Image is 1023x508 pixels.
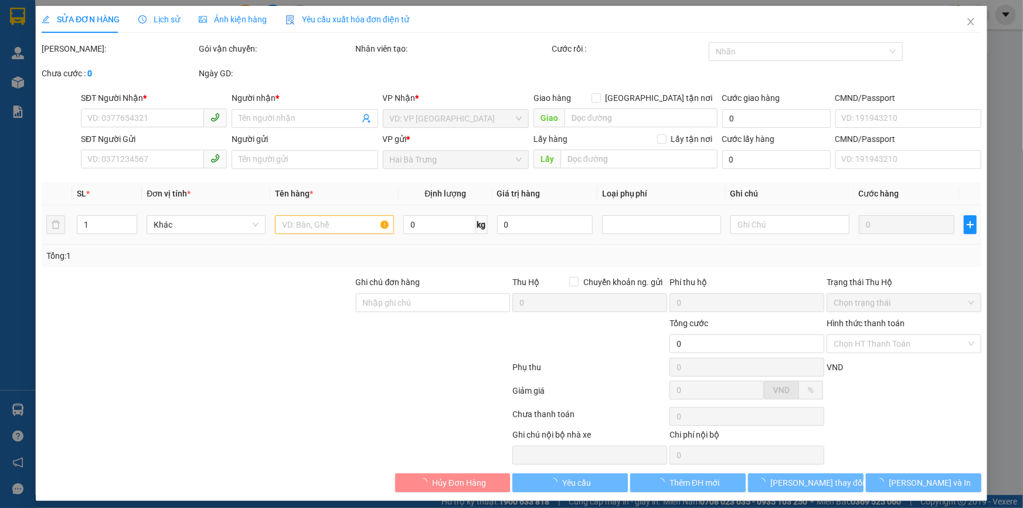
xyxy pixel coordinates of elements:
[424,189,466,198] span: Định lượng
[562,476,591,489] span: Yêu cầu
[669,319,708,328] span: Tổng cước
[552,42,706,55] div: Cước rồi :
[199,67,354,80] div: Ngày GD:
[859,189,899,198] span: Cước hàng
[138,15,147,23] span: clock-circle
[827,363,843,372] span: VND
[730,215,849,234] input: Ghi Chú
[533,93,571,103] span: Giao hàng
[808,385,814,395] span: %
[232,133,378,145] div: Người gửi
[356,277,420,287] label: Ghi chú đơn hàng
[275,215,394,234] input: VD: Bàn, Ghế
[42,15,50,23] span: edit
[390,151,522,168] span: Hai Bà Trưng
[512,428,667,446] div: Ghi chú nội bộ nhà xe
[565,109,718,127] input: Dọc đường
[356,42,550,55] div: Nhân viên tạo:
[42,15,120,24] span: SỬA ĐƠN HÀNG
[889,476,971,489] span: [PERSON_NAME] và In
[232,92,378,104] div: Người nhận
[597,182,726,205] th: Loại phụ phí
[722,109,831,128] input: Cước giao hàng
[199,15,267,24] span: Ảnh kiện hàng
[124,225,137,233] span: Decrease Value
[147,189,191,198] span: Đơn vị tính
[42,42,196,55] div: [PERSON_NAME]:
[127,226,134,233] span: down
[964,215,977,234] button: plus
[432,476,486,489] span: Hủy Đơn Hàng
[513,473,628,492] button: Yêu cầu
[210,113,220,122] span: phone
[512,408,669,428] div: Chưa thanh toán
[835,92,981,104] div: CMND/Passport
[512,361,669,381] div: Phụ thu
[964,220,976,229] span: plus
[210,154,220,163] span: phone
[827,319,905,328] label: Hình thức thanh toán
[827,276,981,289] div: Trạng thái Thu Hộ
[726,182,854,205] th: Ghi chú
[773,385,790,395] span: VND
[124,216,137,225] span: Increase Value
[859,215,954,234] input: 0
[549,478,562,486] span: loading
[533,109,565,127] span: Giao
[395,473,511,492] button: Hủy Đơn Hàng
[722,150,831,169] input: Cước lấy hàng
[512,277,539,287] span: Thu Hộ
[722,134,775,144] label: Cước lấy hàng
[81,133,227,145] div: SĐT Người Gửi
[46,215,65,234] button: delete
[560,150,718,168] input: Dọc đường
[286,15,409,24] span: Yêu cầu xuất hóa đơn điện tử
[669,276,824,293] div: Phí thu hộ
[512,384,669,405] div: Giảm giá
[138,15,180,24] span: Lịch sử
[748,473,864,492] button: [PERSON_NAME] thay đổi
[657,478,669,486] span: loading
[601,92,718,104] span: [GEOGRAPHIC_DATA] tận nơi
[966,17,976,26] span: close
[419,478,432,486] span: loading
[954,6,987,39] button: Close
[199,42,354,55] div: Gói vận chuyển:
[46,249,395,262] div: Tổng: 1
[356,293,511,312] input: Ghi chú đơn hàng
[757,478,770,486] span: loading
[383,93,416,103] span: VP Nhận
[835,133,981,145] div: CMND/Passport
[669,428,824,446] div: Chi phí nội bộ
[533,150,560,168] span: Lấy
[722,93,780,103] label: Cước giao hàng
[770,476,864,489] span: [PERSON_NAME] thay đổi
[286,15,295,25] img: icon
[866,473,981,492] button: [PERSON_NAME] và In
[87,69,92,78] b: 0
[81,92,227,104] div: SĐT Người Nhận
[476,215,488,234] span: kg
[834,294,974,311] span: Chọn trạng thái
[275,189,313,198] span: Tên hàng
[42,67,196,80] div: Chưa cước :
[77,189,86,198] span: SL
[876,478,889,486] span: loading
[630,473,746,492] button: Thêm ĐH mới
[199,15,207,23] span: picture
[667,133,718,145] span: Lấy tận nơi
[669,476,719,489] span: Thêm ĐH mới
[383,133,529,145] div: VP gửi
[127,218,134,225] span: up
[154,216,259,233] span: Khác
[362,114,371,123] span: user-add
[579,276,667,289] span: Chuyển khoản ng. gửi
[497,189,541,198] span: Giá trị hàng
[533,134,567,144] span: Lấy hàng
